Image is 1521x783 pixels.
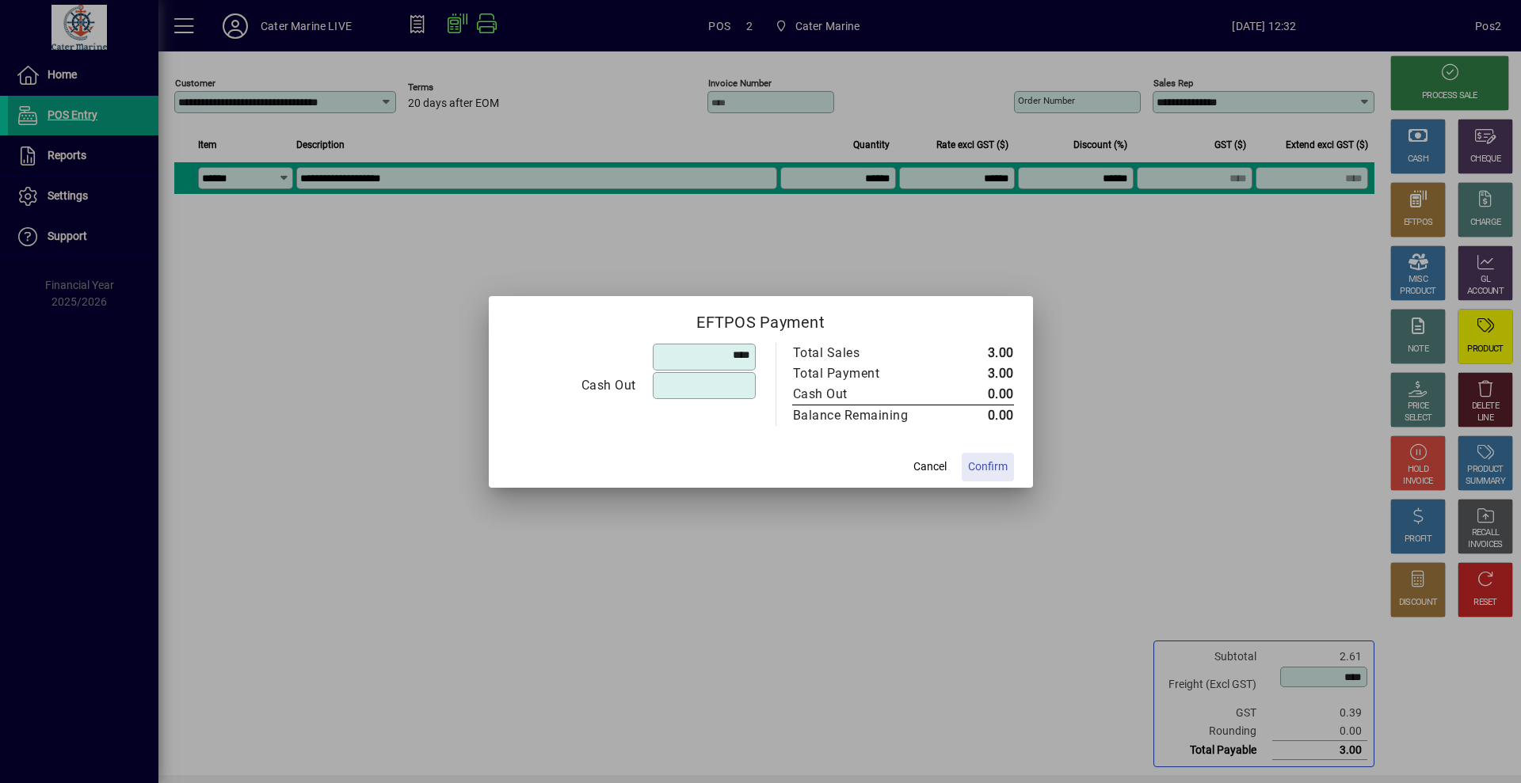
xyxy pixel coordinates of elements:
td: 3.00 [942,363,1014,384]
td: Total Sales [792,343,942,363]
h2: EFTPOS Payment [489,296,1033,342]
div: Balance Remaining [793,406,926,425]
button: Cancel [905,453,955,481]
td: 3.00 [942,343,1014,363]
span: Cancel [913,458,947,475]
div: Cash Out [793,385,926,404]
td: Total Payment [792,363,942,384]
td: 0.00 [942,405,1014,426]
div: Cash Out [509,376,636,395]
span: Confirm [968,458,1008,475]
button: Confirm [962,453,1014,481]
td: 0.00 [942,384,1014,405]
